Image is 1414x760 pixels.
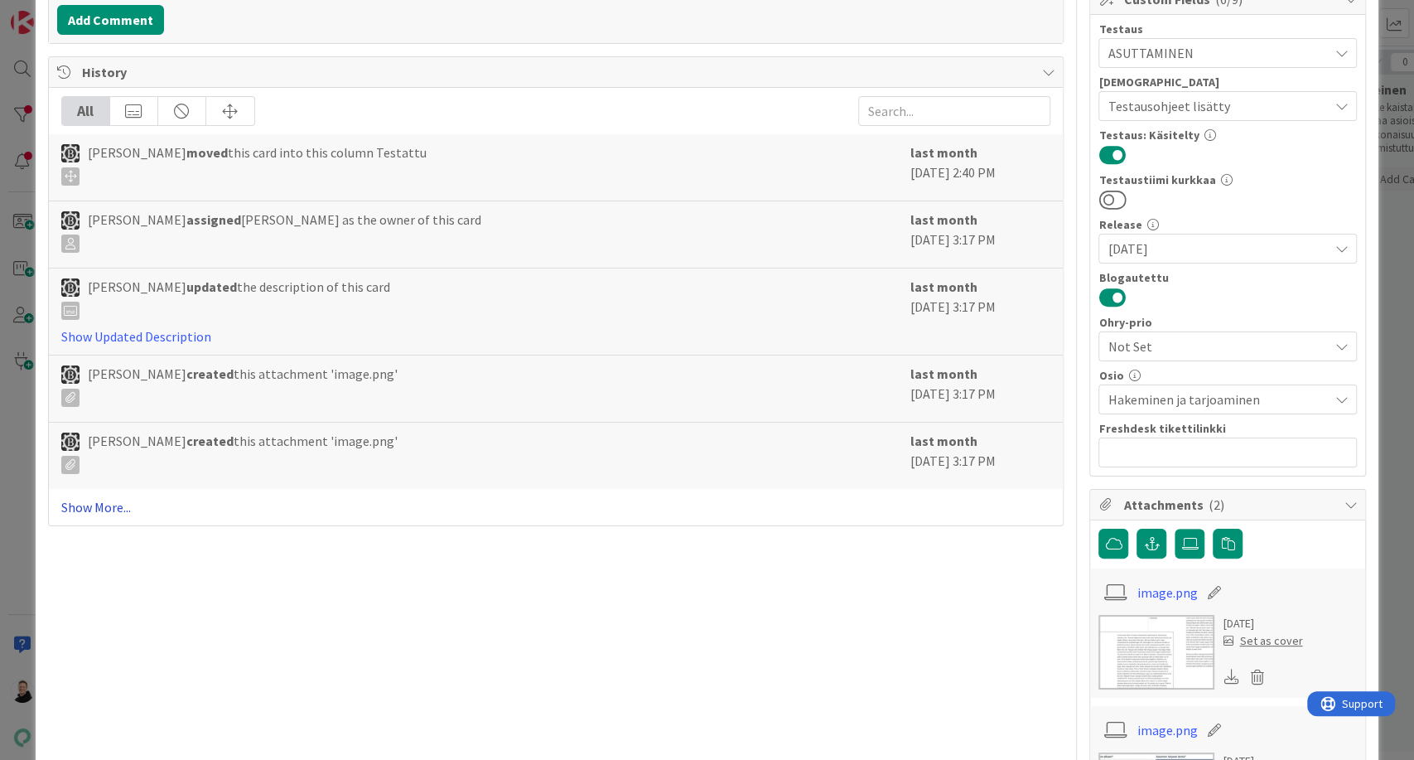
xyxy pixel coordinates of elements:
b: updated [186,278,237,295]
span: [PERSON_NAME] the description of this card [88,277,390,320]
b: created [186,365,234,382]
img: IH [61,144,80,162]
img: IH [61,278,80,297]
a: Show More... [61,497,1051,517]
span: ( 2 ) [1208,496,1223,513]
div: [DATE] 2:40 PM [910,143,1050,192]
span: [PERSON_NAME] this card into this column Testattu [88,143,427,186]
div: [DEMOGRAPHIC_DATA] [1098,76,1357,88]
div: [DATE] [1223,615,1302,632]
span: Testausohjeet lisätty [1108,96,1328,116]
div: Testaus: Käsitelty [1098,129,1357,141]
span: [DATE] [1108,239,1328,259]
div: Osio [1098,370,1357,381]
div: Release [1098,219,1357,230]
b: moved [186,144,228,161]
b: created [186,433,234,449]
div: All [62,97,110,125]
b: assigned [186,211,241,228]
a: image.png [1137,720,1198,740]
div: [DATE] 3:17 PM [910,364,1050,414]
b: last month [910,278,977,295]
b: last month [910,365,977,382]
b: last month [910,211,977,228]
div: [DATE] 3:17 PM [910,277,1050,346]
div: Download [1223,666,1241,688]
span: [PERSON_NAME] [PERSON_NAME] as the owner of this card [88,210,481,253]
div: Ohry-prio [1098,317,1357,328]
img: IH [61,365,80,384]
div: Testaustiimi kurkkaa [1098,174,1357,186]
span: Attachments [1123,495,1335,515]
div: [DATE] 3:17 PM [910,431,1050,481]
img: IH [61,211,80,230]
a: Show Updated Description [61,328,211,345]
span: [PERSON_NAME] this attachment 'image.png' [88,364,398,407]
div: [DATE] 3:17 PM [910,210,1050,259]
span: History [82,62,1034,82]
div: Testaus [1098,23,1357,35]
img: IH [61,433,80,451]
a: image.png [1137,583,1198,603]
b: last month [910,433,977,449]
b: last month [910,144,977,161]
div: Blogautettu [1098,272,1357,283]
input: Search... [858,96,1050,126]
span: [PERSON_NAME] this attachment 'image.png' [88,431,398,474]
span: Hakeminen ja tarjoaminen [1108,390,1328,409]
div: Set as cover [1223,632,1302,650]
span: Support [35,2,75,22]
span: Not Set [1108,335,1320,358]
span: ASUTTAMINEN [1108,43,1328,63]
div: Freshdesk tikettilinkki [1098,423,1357,434]
button: Add Comment [57,5,164,35]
